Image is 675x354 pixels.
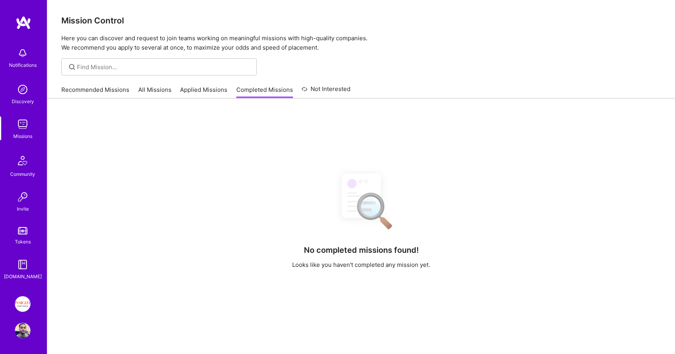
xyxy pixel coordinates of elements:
a: Applied Missions [180,86,227,98]
h4: No completed missions found! [304,245,419,255]
img: No Results [328,166,395,235]
img: Insight Partners: Data & AI - Sourcing [15,296,30,312]
div: Community [10,170,35,178]
div: Invite [17,205,29,213]
img: guide book [15,257,30,272]
a: User Avatar [13,323,32,338]
img: tokens [18,227,27,234]
a: Not Interested [302,84,350,98]
div: Discovery [12,97,34,105]
img: discovery [15,82,30,97]
h3: Mission Control [61,16,661,25]
img: User Avatar [15,323,30,338]
img: logo [16,16,31,30]
div: Tokens [15,238,31,246]
input: overall type: UNKNOWN_TYPE server type: NO_SERVER_DATA heuristic type: UNKNOWN_TYPE label: Find M... [77,63,251,71]
div: Notifications [9,61,37,69]
i: icon SearchGrey [68,63,77,72]
img: Invite [15,189,30,205]
img: Community [13,151,32,170]
div: [DOMAIN_NAME] [4,272,42,281]
a: Insight Partners: Data & AI - Sourcing [13,296,32,312]
img: bell [15,45,30,61]
img: teamwork [15,116,30,132]
a: All Missions [138,86,171,98]
p: Here you can discover and request to join teams working on meaningful missions with high-quality ... [61,34,661,52]
a: Recommended Missions [61,86,129,98]
a: Completed Missions [236,86,293,98]
p: Looks like you haven't completed any mission yet. [292,261,430,269]
div: Missions [13,132,32,140]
